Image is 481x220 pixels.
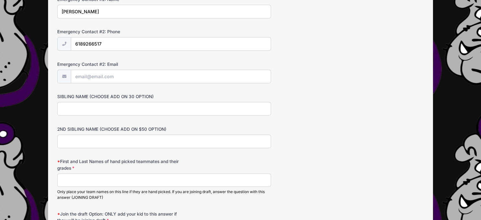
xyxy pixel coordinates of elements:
input: (xxx) xxx-xxxx [71,37,271,51]
label: Emergency Contact #2: Phone [57,28,179,35]
label: First and Last Names of hand picked teammates and their grades [57,158,179,171]
label: SIBLING NAME (CHOOSE ADD ON 30 OPTION) [57,93,179,100]
label: Emergency Contact #2: Email [57,61,179,67]
div: Only place your team names on this line if they are hand picked. If you are joining draft, answer... [57,189,271,200]
input: email@email.com [71,70,271,83]
label: 2ND SIBLING NAME (CHOOSE ADD ON $50 OPTION) [57,126,179,132]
